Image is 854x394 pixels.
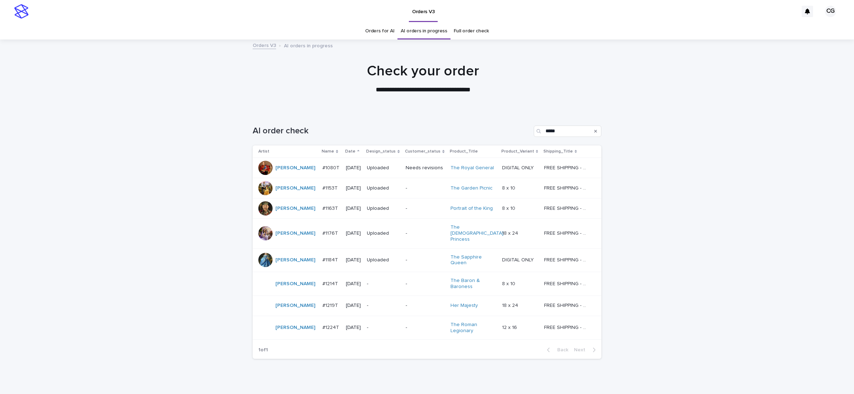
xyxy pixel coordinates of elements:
[253,41,276,49] a: Orders V3
[322,229,339,236] p: #1176T
[365,23,394,39] a: Orders for AI
[275,303,315,309] a: [PERSON_NAME]
[322,256,339,263] p: #1184T
[322,184,339,191] p: #1153T
[544,301,590,309] p: FREE SHIPPING - preview in 1-2 business days, after your approval delivery will take 5-10 b.d.
[544,204,590,212] p: FREE SHIPPING - preview in 1-2 business days, after your approval delivery will take 5-10 b.d.
[450,165,494,171] a: The Royal General
[346,206,361,212] p: [DATE]
[501,148,534,155] p: Product_Variant
[534,126,601,137] input: Search
[367,257,400,263] p: Uploaded
[450,224,504,242] a: The [DEMOGRAPHIC_DATA] Princess
[450,322,495,334] a: The Roman Legionary
[249,63,597,80] h1: Check your order
[450,206,493,212] a: Portrait of the King
[14,4,28,18] img: stacker-logo-s-only.png
[322,164,341,171] p: #1080T
[450,148,478,155] p: Product_Title
[346,257,361,263] p: [DATE]
[322,301,339,309] p: #1219T
[543,148,573,155] p: Shipping_Title
[454,23,489,39] a: Full order check
[253,158,601,178] tr: [PERSON_NAME] #1080T#1080T [DATE]UploadedNeeds revisionsThe Royal General DIGITAL ONLYDIGITAL ONL...
[406,185,445,191] p: -
[367,165,400,171] p: Uploaded
[502,204,517,212] p: 8 x 10
[367,230,400,236] p: Uploaded
[275,230,315,236] a: [PERSON_NAME]
[401,23,447,39] a: AI orders in progress
[450,185,492,191] a: The Garden Picnic
[406,281,445,287] p: -
[367,303,400,309] p: -
[275,185,315,191] a: [PERSON_NAME]
[322,204,339,212] p: #1163T
[544,323,590,331] p: FREE SHIPPING - preview in 1-2 business days, after your approval delivery will take 5-10 b.d.
[502,164,535,171] p: DIGITAL ONLY
[544,164,590,171] p: FREE SHIPPING - preview in 1-2 business days, after your approval delivery will take 5-10 b.d.
[253,272,601,296] tr: [PERSON_NAME] #1214T#1214T [DATE]--The Baron & Baroness 8 x 108 x 10 FREE SHIPPING - preview in 1...
[253,198,601,219] tr: [PERSON_NAME] #1163T#1163T [DATE]Uploaded-Portrait of the King 8 x 108 x 10 FREE SHIPPING - previ...
[367,185,400,191] p: Uploaded
[544,229,590,236] p: FREE SHIPPING - preview in 1-2 business days, after your approval delivery will take 5-10 b.d.
[502,323,518,331] p: 12 x 16
[322,323,341,331] p: #1224T
[544,184,590,191] p: FREE SHIPPING - preview in 1-2 business days, after your approval delivery will take 5-10 b.d.
[253,248,601,272] tr: [PERSON_NAME] #1184T#1184T [DATE]Uploaded-The Sapphire Queen DIGITAL ONLYDIGITAL ONLY FREE SHIPPI...
[502,279,517,287] p: 8 x 10
[253,341,274,359] p: 1 of 1
[502,301,520,309] p: 18 x 24
[258,148,269,155] p: Artist
[544,256,590,263] p: FREE SHIPPING - preview in 1-2 business days, after your approval delivery will take 5-10 b.d.
[346,303,361,309] p: [DATE]
[253,219,601,248] tr: [PERSON_NAME] #1176T#1176T [DATE]Uploaded-The [DEMOGRAPHIC_DATA] Princess 18 x 2418 x 24 FREE SHI...
[502,229,520,236] p: 18 x 24
[571,347,601,353] button: Next
[346,185,361,191] p: [DATE]
[322,148,334,155] p: Name
[253,126,531,136] h1: AI order check
[450,303,478,309] a: Her Majesty
[574,347,590,352] span: Next
[406,165,445,171] p: Needs revisions
[367,325,400,331] p: -
[406,206,445,212] p: -
[450,254,495,266] a: The Sapphire Queen
[284,41,333,49] p: AI orders in progress
[322,279,339,287] p: #1214T
[502,256,535,263] p: DIGITAL ONLY
[346,165,361,171] p: [DATE]
[346,325,361,331] p: [DATE]
[345,148,355,155] p: Date
[346,281,361,287] p: [DATE]
[406,325,445,331] p: -
[346,230,361,236] p: [DATE]
[405,148,441,155] p: Customer_status
[275,206,315,212] a: [PERSON_NAME]
[541,347,571,353] button: Back
[367,206,400,212] p: Uploaded
[553,347,568,352] span: Back
[502,184,517,191] p: 8 x 10
[253,295,601,316] tr: [PERSON_NAME] #1219T#1219T [DATE]--Her Majesty 18 x 2418 x 24 FREE SHIPPING - preview in 1-2 busi...
[275,325,315,331] a: [PERSON_NAME]
[406,257,445,263] p: -
[544,279,590,287] p: FREE SHIPPING - preview in 1-2 business days, after your approval delivery will take 5-10 b.d.
[450,278,495,290] a: The Baron & Baroness
[406,230,445,236] p: -
[253,316,601,340] tr: [PERSON_NAME] #1224T#1224T [DATE]--The Roman Legionary 12 x 1612 x 16 FREE SHIPPING - preview in ...
[275,281,315,287] a: [PERSON_NAME]
[253,178,601,198] tr: [PERSON_NAME] #1153T#1153T [DATE]Uploaded-The Garden Picnic 8 x 108 x 10 FREE SHIPPING - preview ...
[825,6,836,17] div: CG
[367,281,400,287] p: -
[275,257,315,263] a: [PERSON_NAME]
[366,148,396,155] p: Design_status
[406,303,445,309] p: -
[275,165,315,171] a: [PERSON_NAME]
